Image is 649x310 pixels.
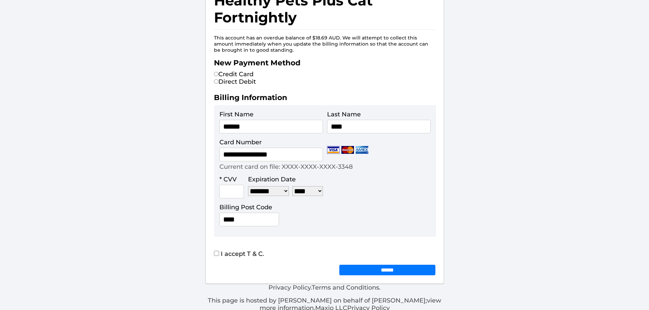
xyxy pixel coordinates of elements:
[219,203,272,211] label: Billing Post Code
[214,78,256,85] label: Direct Debit
[214,251,219,256] input: I accept T & C.
[214,93,435,105] h2: Billing Information
[341,146,354,154] img: Mastercard
[248,176,296,183] label: Expiration Date
[219,163,353,170] p: Current card on file: XXXX-XXXX-XXXX-3348
[356,146,368,154] img: Amex
[219,138,262,146] label: Card Number
[219,111,253,118] label: First Name
[214,250,264,258] label: I accept T & C.
[327,146,340,154] img: Visa
[214,58,435,70] h2: New Payment Method
[219,176,237,183] label: * CVV
[327,111,361,118] label: Last Name
[214,70,253,78] label: Credit Card
[312,284,379,291] a: Terms and Conditions
[214,72,218,76] input: Credit Card
[214,79,218,84] input: Direct Debit
[214,35,435,53] p: This account has an overdue balance of $18.69 AUD. We will attempt to collect this amount immedia...
[268,284,311,291] a: Privacy Policy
